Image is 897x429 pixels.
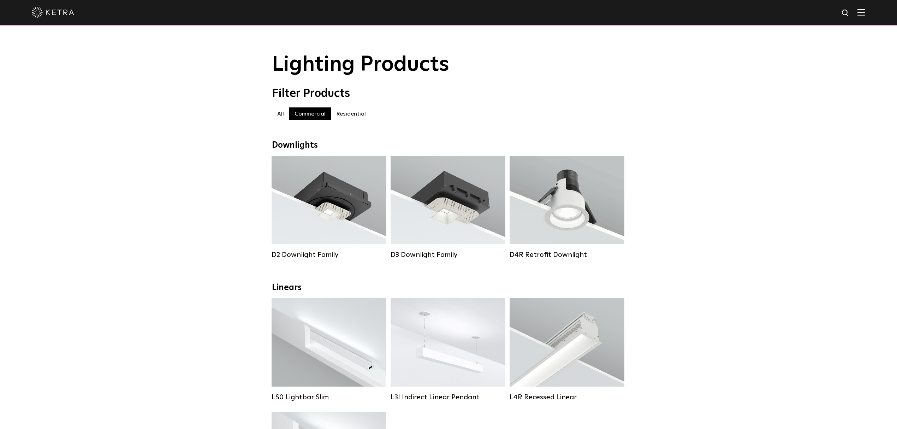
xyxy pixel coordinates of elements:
[272,140,625,151] div: Downlights
[272,87,625,100] div: Filter Products
[272,54,449,75] span: Lighting Products
[510,393,624,401] div: L4R Recessed Linear
[391,393,505,401] div: L3I Indirect Linear Pendant
[510,298,624,401] a: L4R Recessed Linear Lumen Output:400 / 600 / 800 / 1000Colors:White / BlackControl:Lutron Clear C...
[391,251,505,259] div: D3 Downlight Family
[331,107,371,120] label: Residential
[32,7,74,18] img: ketra-logo-2019-white
[272,393,386,401] div: LS0 Lightbar Slim
[391,156,505,259] a: D3 Downlight Family Lumen Output:700 / 900 / 1100Colors:White / Black / Silver / Bronze / Paintab...
[272,298,386,401] a: LS0 Lightbar Slim Lumen Output:200 / 350Colors:White / BlackControl:X96 Controller
[289,107,331,120] label: Commercial
[272,251,386,259] div: D2 Downlight Family
[272,156,386,259] a: D2 Downlight Family Lumen Output:1200Colors:White / Black / Gloss Black / Silver / Bronze / Silve...
[391,298,505,401] a: L3I Indirect Linear Pendant Lumen Output:400 / 600 / 800 / 1000Housing Colors:White / BlackContro...
[510,156,624,259] a: D4R Retrofit Downlight Lumen Output:800Colors:White / BlackBeam Angles:15° / 25° / 40° / 60°Watta...
[510,251,624,259] div: D4R Retrofit Downlight
[841,9,850,18] img: search icon
[272,107,289,120] label: All
[272,283,625,293] div: Linears
[857,9,865,16] img: Hamburger%20Nav.svg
